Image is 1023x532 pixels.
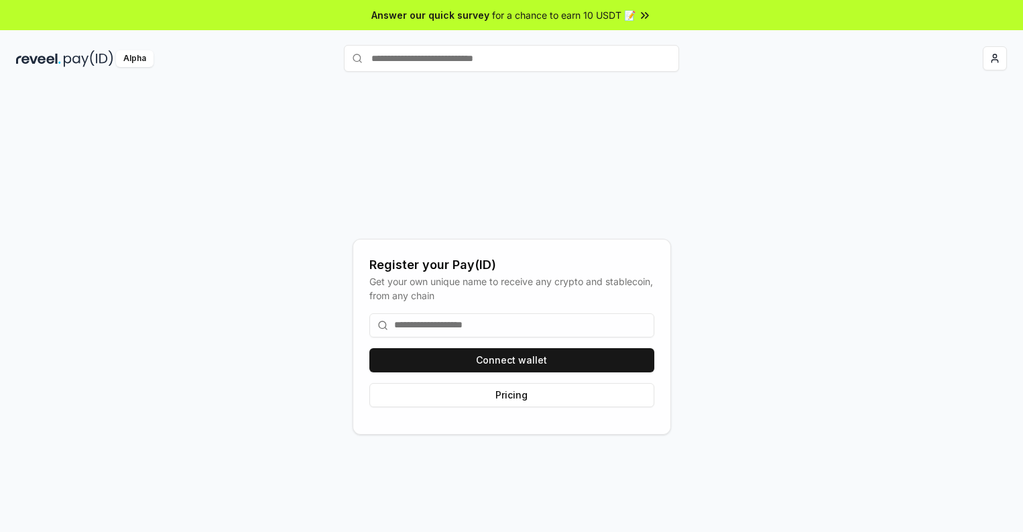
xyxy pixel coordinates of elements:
div: Register your Pay(ID) [369,256,654,274]
span: for a chance to earn 10 USDT 📝 [492,8,636,22]
div: Get your own unique name to receive any crypto and stablecoin, from any chain [369,274,654,303]
div: Alpha [116,50,154,67]
button: Connect wallet [369,348,654,372]
button: Pricing [369,383,654,407]
span: Answer our quick survey [371,8,489,22]
img: reveel_dark [16,50,61,67]
img: pay_id [64,50,113,67]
